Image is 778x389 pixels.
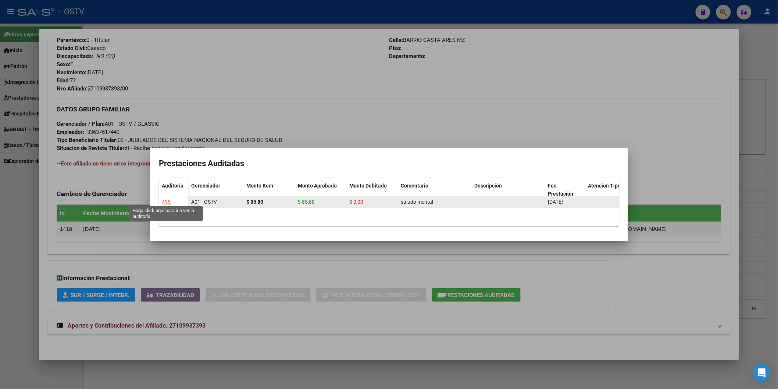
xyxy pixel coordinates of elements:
span: Gerenciador [191,183,220,189]
datatable-header-cell: Monto Aprobado [295,178,346,209]
strong: $ 85,80 [246,199,263,205]
span: $ 0,00 [349,199,363,205]
span: Atencion Tipo [588,183,621,189]
span: A01 - OSTV [191,199,217,205]
span: Monto Debitado [349,183,387,189]
span: Auditoría [162,183,183,189]
span: [DATE] [548,199,563,205]
span: saludo mental [401,199,433,205]
span: $ 85,80 [298,199,315,205]
div: 1 total [159,208,619,226]
div: Open Intercom Messenger [753,364,771,382]
datatable-header-cell: Monto Debitado [346,178,398,209]
datatable-header-cell: Fec. Prestación [545,178,585,209]
datatable-header-cell: Descripción [471,178,545,209]
datatable-header-cell: Gerenciador [188,178,243,209]
h2: Prestaciones Auditadas [159,157,619,171]
datatable-header-cell: Comentario [398,178,471,209]
datatable-header-cell: Auditoría [159,178,188,209]
span: Comentario [401,183,428,189]
div: 455 [162,198,171,206]
span: Monto Aprobado [298,183,337,189]
span: Fec. Prestación [548,183,573,197]
span: Monto Item [246,183,273,189]
span: Descripción [474,183,502,189]
datatable-header-cell: Monto Item [243,178,295,209]
datatable-header-cell: Atencion Tipo [585,178,626,209]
